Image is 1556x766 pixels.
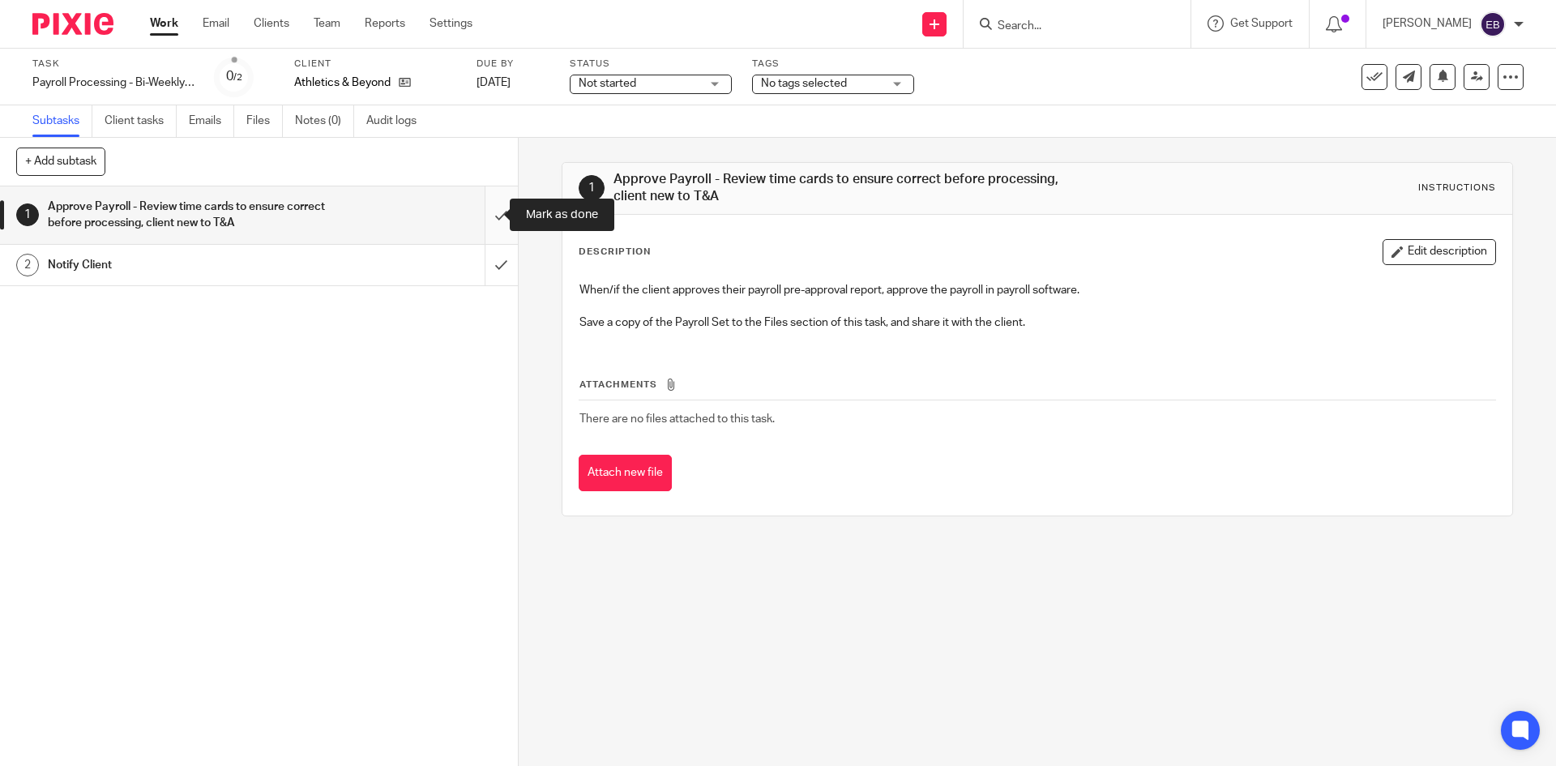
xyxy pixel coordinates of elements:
span: No tags selected [761,78,847,89]
h1: Approve Payroll - Review time cards to ensure correct before processing, client new to T&A [613,171,1072,206]
p: When/if the client approves their payroll pre-approval report, approve the payroll in payroll sof... [579,282,1494,298]
span: There are no files attached to this task. [579,413,775,425]
label: Status [570,58,732,71]
span: Attachments [579,380,657,389]
h1: Approve Payroll - Review time cards to ensure correct before processing, client new to T&A [48,195,328,236]
a: Reports [365,15,405,32]
p: Save a copy of the Payroll Set to the Files section of this task, and share it with the client. [579,315,1494,331]
a: Settings [430,15,472,32]
div: Payroll Processing - Bi-Weekly 11 [32,75,194,91]
span: [DATE] [477,77,511,88]
label: Tags [752,58,914,71]
img: Pixie [32,13,113,35]
a: Work [150,15,178,32]
button: Edit description [1383,239,1496,265]
p: [PERSON_NAME] [1383,15,1472,32]
label: Client [294,58,456,71]
img: svg%3E [1480,11,1506,37]
small: /2 [233,73,242,82]
label: Task [32,58,194,71]
input: Search [996,19,1142,34]
a: Team [314,15,340,32]
h1: Notify Client [48,253,328,277]
div: Instructions [1418,182,1496,195]
a: Notes (0) [295,105,354,137]
a: Emails [189,105,234,137]
div: 1 [579,175,605,201]
a: Files [246,105,283,137]
div: 2 [16,254,39,276]
span: Get Support [1230,18,1293,29]
button: + Add subtask [16,148,105,175]
label: Due by [477,58,549,71]
p: Description [579,246,651,259]
a: Subtasks [32,105,92,137]
button: Attach new file [579,455,672,491]
div: 0 [226,67,242,86]
a: Audit logs [366,105,429,137]
div: 1 [16,203,39,226]
a: Email [203,15,229,32]
a: Clients [254,15,289,32]
a: Client tasks [105,105,177,137]
span: Not started [579,78,636,89]
p: Athletics & Beyond [294,75,391,91]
